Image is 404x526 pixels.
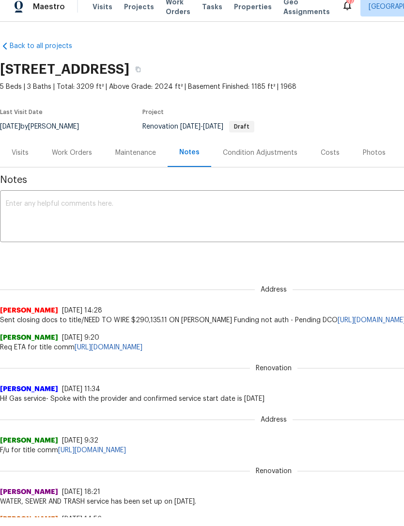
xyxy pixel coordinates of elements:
[33,2,65,12] span: Maestro
[180,124,223,131] span: -
[255,415,293,425] span: Address
[202,4,222,11] span: Tasks
[62,335,99,342] span: [DATE] 9:20
[250,364,297,374] span: Renovation
[234,2,272,12] span: Properties
[58,447,126,454] a: [URL][DOMAIN_NAME]
[223,148,297,158] div: Condition Adjustments
[203,124,223,131] span: [DATE]
[230,124,253,130] span: Draft
[255,285,293,295] span: Address
[62,489,100,496] span: [DATE] 18:21
[180,124,201,131] span: [DATE]
[129,61,147,79] button: Copy Address
[52,148,92,158] div: Work Orders
[321,148,340,158] div: Costs
[142,124,254,131] span: Renovation
[62,438,98,444] span: [DATE] 9:32
[363,148,386,158] div: Photos
[124,2,154,12] span: Projects
[115,148,156,158] div: Maintenance
[62,516,102,523] span: [DATE] 14:56
[62,386,100,393] span: [DATE] 11:34
[62,308,102,314] span: [DATE] 14:28
[12,148,29,158] div: Visits
[250,467,297,477] span: Renovation
[142,110,164,115] span: Project
[179,148,200,158] div: Notes
[93,2,112,12] span: Visits
[75,345,142,351] a: [URL][DOMAIN_NAME]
